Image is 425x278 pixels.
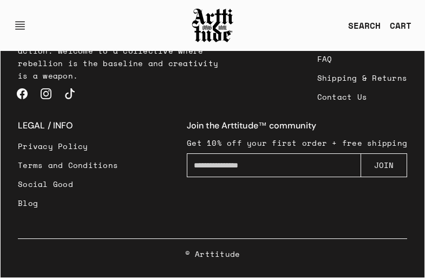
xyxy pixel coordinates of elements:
[187,153,361,177] input: Enter your email
[18,32,226,82] p: We create. We disrupt. We believe art is action. Welcome to a collective where rebellion is the b...
[14,12,33,38] button: Open navigation
[18,174,118,193] a: Social Good
[339,15,381,36] a: SEARCH
[18,137,118,156] a: Privacy Policy
[187,119,407,132] h4: Join the Arttitude™ community
[361,153,407,177] button: JOIN
[317,49,408,68] a: FAQ
[18,193,118,212] a: Blog
[381,15,411,36] a: Open cart
[10,82,34,106] a: Facebook
[317,87,408,106] a: Contact Us
[34,82,58,106] a: Instagram
[185,248,240,260] a: © Arttitude
[317,68,408,87] a: Shipping & Returns
[18,156,118,174] a: Terms and Conditions
[58,82,82,106] a: TikTok
[390,19,411,32] div: CART
[18,119,118,132] h3: LEGAL / INFO
[187,137,407,149] p: Get 10% off your first order + free shipping
[191,7,234,44] img: Arttitude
